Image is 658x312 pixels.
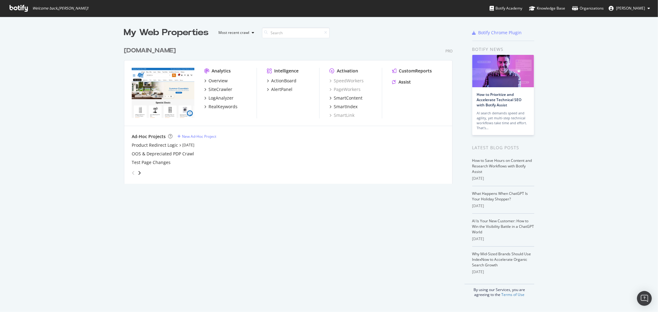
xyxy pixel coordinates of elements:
div: [DATE] [472,176,534,181]
div: Botify Academy [490,5,522,11]
button: Most recent crawl [214,28,257,38]
a: [DATE] [182,142,194,148]
div: RealKeywords [209,104,238,110]
div: My Web Properties [124,27,209,39]
div: AlertPanel [271,86,292,92]
div: Ad-Hoc Projects [132,133,166,140]
div: Knowledge Base [529,5,565,11]
input: Search [262,27,330,38]
a: AI Is Your New Customer: How to Win the Visibility Battle in a ChatGPT World [472,218,534,235]
div: SmartIndex [334,104,358,110]
div: CustomReports [399,68,432,74]
a: RealKeywords [204,104,238,110]
a: Assist [392,79,411,85]
a: How to Prioritize and Accelerate Technical SEO with Botify Assist [477,92,522,108]
div: By using our Services, you are agreeing to the [465,284,534,297]
div: [DATE] [472,269,534,275]
div: Open Intercom Messenger [637,291,652,306]
a: What Happens When ChatGPT Is Your Holiday Shopper? [472,191,528,202]
a: Overview [204,78,228,84]
a: PageWorkers [329,86,361,92]
a: AlertPanel [267,86,292,92]
div: Analytics [212,68,231,74]
div: [DOMAIN_NAME] [124,46,176,55]
a: CustomReports [392,68,432,74]
a: LogAnalyzer [204,95,234,101]
a: SiteCrawler [204,86,232,92]
a: SmartLink [329,112,354,118]
div: angle-right [137,170,142,176]
div: [DATE] [472,203,534,209]
div: LogAnalyzer [209,95,234,101]
div: Overview [209,78,228,84]
div: Latest Blog Posts [472,144,534,151]
div: Botify Chrome Plugin [478,30,522,36]
div: SmartContent [334,95,362,101]
div: Most recent crawl [219,31,250,35]
a: [DOMAIN_NAME] [124,46,178,55]
span: Welcome back, [PERSON_NAME] ! [32,6,88,11]
div: SiteCrawler [209,86,232,92]
div: Intelligence [274,68,299,74]
div: Organizations [572,5,604,11]
a: ActionBoard [267,78,296,84]
button: [PERSON_NAME] [604,3,655,13]
div: AI search demands speed and agility, yet multi-step technical workflows take time and effort. Tha... [477,111,529,130]
div: Pro [445,48,453,54]
a: SmartIndex [329,104,358,110]
div: ActionBoard [271,78,296,84]
a: SmartContent [329,95,362,101]
a: OOS & Depreciated PDP Crawl [132,151,194,157]
a: How to Save Hours on Content and Research Workflows with Botify Assist [472,158,532,174]
div: New Ad-Hoc Project [182,134,216,139]
div: [DATE] [472,236,534,242]
a: Why Mid-Sized Brands Should Use IndexNow to Accelerate Organic Search Growth [472,251,531,268]
a: Product Redirect Logic [132,142,178,148]
div: Activation [337,68,358,74]
div: grid [124,39,457,184]
div: angle-left [129,168,137,178]
a: Test Page Changes [132,159,171,166]
div: Assist [399,79,411,85]
a: Botify Chrome Plugin [472,30,522,36]
span: Michalla Mannino [616,6,645,11]
a: Terms of Use [501,292,524,297]
a: SpeedWorkers [329,78,364,84]
img: abt.com [132,68,194,118]
div: Botify news [472,46,534,53]
img: How to Prioritize and Accelerate Technical SEO with Botify Assist [472,55,534,87]
a: New Ad-Hoc Project [177,134,216,139]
